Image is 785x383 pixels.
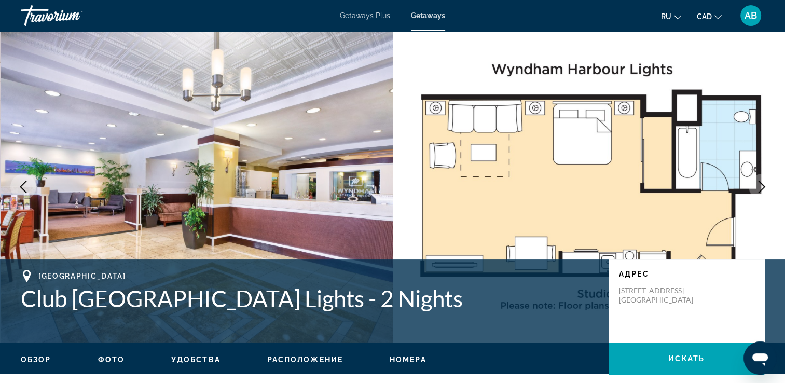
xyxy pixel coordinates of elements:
button: Change currency [697,9,722,24]
button: искать [609,343,764,375]
button: Расположение [267,355,343,364]
span: Фото [98,355,125,364]
button: Next image [749,174,775,200]
button: Номера [390,355,426,364]
button: Обзор [21,355,51,364]
a: Getaways Plus [340,11,390,20]
button: User Menu [737,5,764,26]
p: [STREET_ADDRESS] [GEOGRAPHIC_DATA] [619,286,702,305]
button: Previous image [10,174,36,200]
h1: Club [GEOGRAPHIC_DATA] Lights - 2 Nights [21,285,598,312]
button: Удобства [171,355,221,364]
span: искать [668,354,705,363]
button: Change language [661,9,681,24]
span: ru [661,12,671,21]
span: CAD [697,12,712,21]
p: Адрес [619,270,754,278]
span: Удобства [171,355,221,364]
a: Getaways [411,11,445,20]
iframe: Кнопка запуска окна обмена сообщениями [743,341,777,375]
span: AB [745,10,757,21]
a: Travorium [21,2,125,29]
span: Номера [390,355,426,364]
span: [GEOGRAPHIC_DATA] [38,272,126,280]
button: Фото [98,355,125,364]
span: Обзор [21,355,51,364]
span: Расположение [267,355,343,364]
